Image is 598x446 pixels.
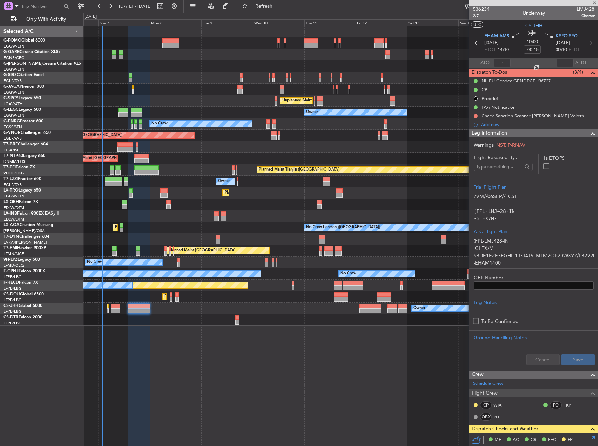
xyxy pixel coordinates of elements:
div: Fri 12 [356,19,407,26]
a: T7-N1960Legacy 650 [3,154,45,158]
span: LX-INB [3,211,17,216]
span: 14:10 [498,46,509,53]
a: LX-AOACitation Mustang [3,223,54,227]
a: LFPB/LBG [3,286,22,291]
a: F-GPNJFalcon 900EX [3,269,45,273]
a: LX-TROLegacy 650 [3,188,41,193]
div: Planned Maint [GEOGRAPHIC_DATA] ([GEOGRAPHIC_DATA]) [115,222,225,233]
a: LFMN/NCE [3,251,24,257]
span: LX-GBH [3,200,19,204]
button: Refresh [239,1,281,12]
div: CB [482,87,487,93]
a: G-GARECessna Citation XLS+ [3,50,61,54]
span: G-FOMO [3,38,21,43]
div: Sat 13 [407,19,458,26]
button: Only With Activity [8,14,76,25]
span: 536234 [473,6,490,13]
a: EGNR/CEG [3,55,24,60]
a: G-FOMOGlobal 6000 [3,38,45,43]
a: Schedule Crew [473,380,503,387]
a: F-HECDFalcon 7X [3,281,38,285]
span: T7-BRE [3,142,18,146]
a: LFMD/CEQ [3,263,24,268]
div: FO [550,401,562,409]
div: FAA Notification [482,104,515,110]
a: T7-LZZIPraetor 600 [3,177,41,181]
span: Dispatch To-Dos [472,69,507,77]
a: CS-JHHGlobal 6000 [3,304,42,308]
span: 2/7 [473,13,490,19]
input: Trip Number [21,1,62,12]
span: G-[PERSON_NAME] [3,62,42,66]
a: EGGW/LTN [3,194,24,199]
a: FKP [563,402,579,408]
span: NST, P-RNAV [496,142,525,149]
div: Mon 8 [150,19,201,26]
span: EHAM AMS [484,33,509,40]
a: G-SIRSCitation Excel [3,73,44,77]
div: NL EU Gendec GENDECEU36727 [482,78,551,84]
div: OBX [480,413,492,421]
a: LTBA/ISL [3,148,19,153]
span: Flight Crew [472,389,498,397]
span: KSFO SFO [556,33,578,40]
p: -GLEX/M-SBDE1E2E3FGHIJ1J3J4J5LM1M2OP2RWXYZ/LB2V2D1G1 [474,245,594,259]
div: No Crew [151,118,168,129]
div: Warnings [469,142,598,149]
a: CS-DOUGlobal 6500 [3,292,44,296]
span: Flight Released By... [474,154,533,161]
div: CP [480,401,492,409]
a: G-JAGAPhenom 300 [3,85,44,89]
span: Only With Activity [18,17,74,22]
a: VHHH/HKG [3,171,24,176]
span: CR [531,437,536,444]
span: G-SPCY [3,96,19,100]
a: DNMM/LOS [3,159,25,164]
span: F-HECD [3,281,19,285]
span: G-SIRS [3,73,17,77]
a: [PERSON_NAME]/QSA [3,228,45,233]
div: Owner [306,107,318,117]
div: ATC Flight Plan [474,228,594,235]
span: AC [513,437,519,444]
label: OFP Number [474,274,594,281]
div: Owner [413,303,425,314]
div: [DATE] [85,14,97,20]
span: Crew [472,371,484,379]
a: LFPB/LBG [3,321,22,326]
div: Planned Maint [GEOGRAPHIC_DATA] [169,245,235,256]
label: Is ETOPS [544,154,594,162]
span: T7-FFI [3,165,16,170]
span: LX-TRO [3,188,19,193]
a: EDLW/DTM [3,205,24,210]
button: UTC [471,21,483,28]
div: Underway [522,9,545,17]
div: No Crew [87,257,103,267]
span: Refresh [249,4,279,9]
span: CS-DTR [3,315,19,319]
span: 10:00 [527,38,538,45]
span: G-VNOR [3,131,21,135]
div: Planned Maint [GEOGRAPHIC_DATA] ([GEOGRAPHIC_DATA]) [164,292,275,302]
a: G-[PERSON_NAME]Cessna Citation XLS [3,62,81,66]
span: Leg Information [472,129,507,137]
a: 9H-LPZLegacy 500 [3,258,40,262]
a: EGLF/FAB [3,182,22,187]
div: Unplanned Maint [GEOGRAPHIC_DATA] ([PERSON_NAME] Intl) [282,95,396,106]
span: Charter [577,13,595,19]
a: CS-DTRFalcon 2000 [3,315,42,319]
span: T7-N1960 [3,154,23,158]
div: Sun 14 [458,19,510,26]
a: LX-INBFalcon 900EX EASy II [3,211,59,216]
a: G-LEGCLegacy 600 [3,108,41,112]
span: CS-DOU [3,292,20,296]
a: LGAV/ATH [3,101,22,107]
a: EGLF/FAB [3,136,22,141]
span: 9H-LPZ [3,258,17,262]
span: [DATE] - [DATE] [119,3,152,9]
span: LMJ428 [577,6,595,13]
div: Leg Notes [474,299,594,306]
a: EGGW/LTN [3,113,24,118]
a: LFPB/LBG [3,274,22,280]
div: Owner [218,176,230,187]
